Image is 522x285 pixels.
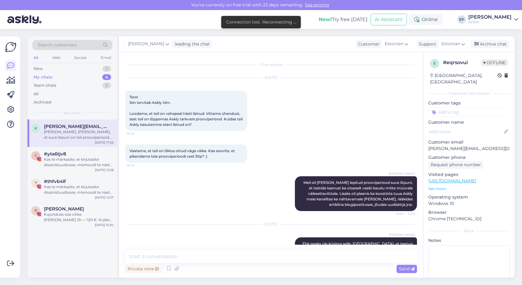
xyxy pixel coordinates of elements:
[392,211,415,216] span: Seen ✓ 12:33
[44,129,114,140] div: [PERSON_NAME], [PERSON_NAME], et suve lõpuni on teil prooviperiood tasuta :)
[433,61,436,66] span: e
[125,75,417,80] div: [DATE]
[102,66,111,72] div: 0
[441,41,460,47] span: Estonian
[428,154,510,161] p: Customer phone
[416,41,436,47] div: Support
[44,206,84,212] span: Polina O.
[35,181,37,185] span: t
[430,72,498,85] div: [GEOGRAPHIC_DATA], [GEOGRAPHIC_DATA]
[319,16,332,22] b: New!
[468,20,512,24] div: Sviiter
[303,2,331,8] a: See pricing
[44,179,66,184] span: #thfvb4lf
[125,62,417,68] div: Chat started
[385,41,403,47] span: Estonian
[73,54,88,62] div: Socials
[428,161,484,169] div: Request phone number
[399,266,415,272] span: Send
[100,54,112,62] div: Email
[428,209,510,216] p: Browser
[468,15,512,20] div: [PERSON_NAME]
[319,16,368,23] div: Try free [DATE]:
[428,178,476,184] a: [URL][DOMAIN_NAME]
[127,163,150,168] span: 10:26
[468,15,518,24] a: [PERSON_NAME]Sviiter
[95,168,114,172] div: [DATE] 12:58
[125,221,417,227] div: [DATE]
[428,145,510,152] p: [PERSON_NAME][EMAIL_ADDRESS][DOMAIN_NAME]
[5,41,16,53] img: Askly Logo
[356,41,379,47] div: Customer
[428,200,510,207] p: Windows 10
[428,100,510,106] p: Customer tags
[129,95,244,127] span: Tere! Siin tervitab Askly tiim. Loodame, et teil on vahepeal hästi läinud. Võtame ühendust, sest ...
[428,216,510,222] p: Chrome [TECHNICAL_ID]
[409,14,443,25] div: Online
[34,66,43,72] div: New
[303,241,414,251] span: Ehk peaks üle küsima selle, [GEOGRAPHIC_DATA], et teenus ise [PERSON_NAME] lähe.
[102,82,111,89] div: 0
[44,184,114,195] div: Kas te märkasite, et kirjutasite disainistuudiosse, mismoodi te näete, et me peaksime vastu võtma...
[34,126,37,130] span: k
[428,228,510,234] div: Extra
[38,42,77,48] span: Search customers
[428,237,510,244] p: Notes
[481,59,508,66] span: Offline
[34,99,51,105] div: Archived
[34,208,37,213] span: P
[34,82,56,89] div: Team chats
[95,140,114,145] div: [DATE] 17:26
[389,232,415,237] span: [PERSON_NAME]
[389,171,415,176] span: [PERSON_NAME]
[95,223,114,227] div: [DATE] 15:30
[371,14,407,25] button: AI Assistant
[127,131,150,136] span: 10:26
[32,54,39,62] div: All
[95,195,114,200] div: [DATE] 12:57
[125,265,161,273] div: Private note
[51,54,62,62] div: Web
[428,194,510,200] p: Operating system
[64,110,81,116] span: My chats
[172,41,210,47] div: leading the chat
[428,171,510,178] p: Visited pages
[44,124,107,129] span: katre@askly.me
[428,108,510,117] input: Add a tag
[34,91,39,97] div: All
[429,128,503,135] input: Add name
[44,157,114,168] div: Kas te märkasite, et kirjutasite disainistuudiosse, mismoodi te näete, et me peaksime vastu võtma...
[457,15,466,24] div: EP
[303,180,414,207] span: Meil oli [PERSON_NAME] lepitud prooviperiood suve lõpuni, et testida teenust ka otseselt veebi ka...
[443,59,481,66] div: # eqrsovui
[226,19,296,25] div: Connection lost. Reconnecting ...
[34,74,53,80] div: My chats
[34,153,37,158] span: y
[128,41,164,47] span: [PERSON_NAME]
[44,151,66,157] span: #yta6tjv8
[102,74,111,80] div: 4
[428,139,510,145] p: Customer email
[428,186,510,192] p: See more ...
[129,148,236,159] span: Vaatame, et teil on liiklus olnud väga väike. Kas soovite, et pikendame teie prooviperioodi veel ...
[428,91,510,96] div: Customer information
[44,212,114,223] div: Kujunduse osa võiks [PERSON_NAME] 2h — 120 €. Kuldne print nt A3 võiks jääda paarikümne euro [PER...
[471,40,509,48] div: Archive chat
[428,119,510,126] p: Customer name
